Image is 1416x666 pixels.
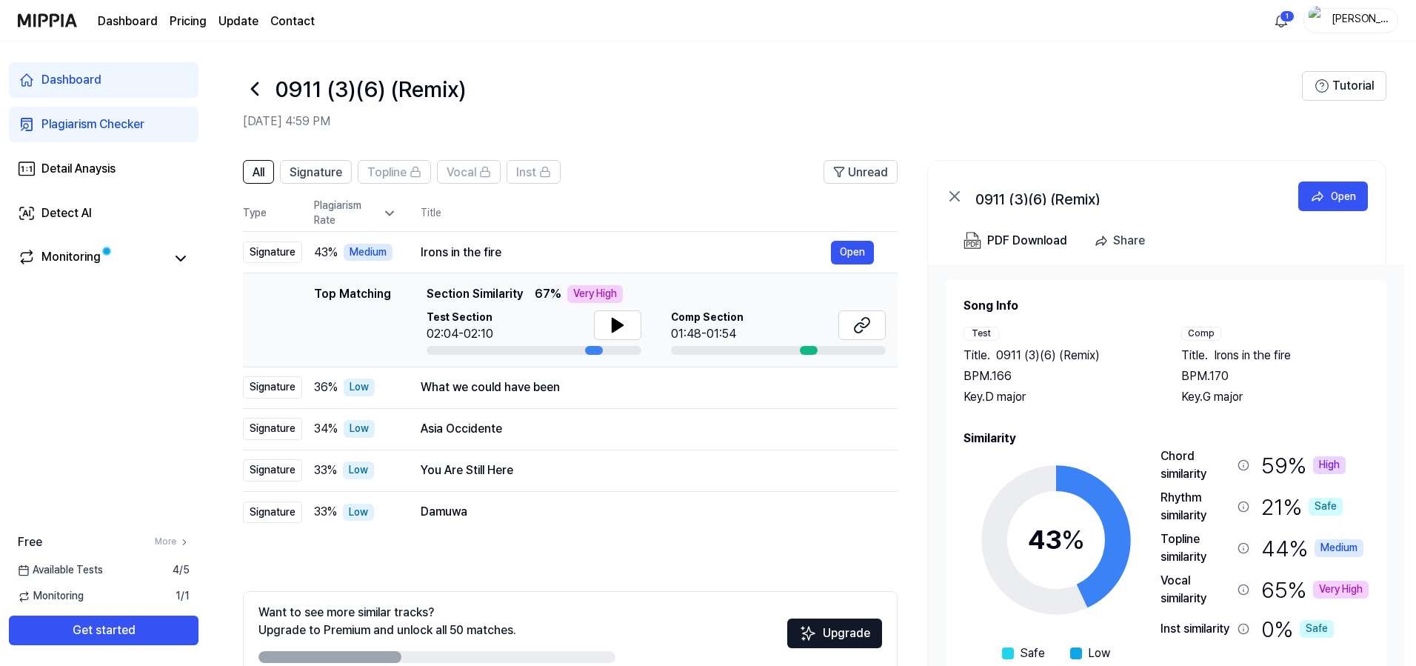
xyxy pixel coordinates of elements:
[824,160,898,184] button: Unread
[280,160,352,184] button: Signature
[314,420,338,438] span: 34 %
[1309,498,1343,516] div: Safe
[567,285,623,303] div: Very High
[314,244,338,262] span: 43 %
[18,589,84,604] span: Monitoring
[1300,620,1334,638] div: Safe
[358,160,431,184] button: Topline
[176,589,190,604] span: 1 / 1
[964,430,1369,447] h2: Similarity
[343,504,374,522] div: Low
[1261,613,1334,645] div: 0 %
[314,285,391,355] div: Top Matching
[243,196,302,232] th: Type
[1181,388,1369,406] div: Key. G major
[41,116,144,133] div: Plagiarism Checker
[41,248,101,269] div: Monitoring
[41,71,101,89] div: Dashboard
[1061,524,1085,556] span: %
[170,13,207,30] a: Pricing
[243,418,302,440] div: Signature
[9,62,198,98] a: Dashboard
[1309,6,1326,36] img: profile
[18,248,166,269] a: Monitoring
[1280,10,1295,22] div: 1
[964,232,981,250] img: PDF Download
[243,113,1302,130] h2: [DATE] 4:59 PM
[173,563,190,578] span: 4 / 5
[964,388,1152,406] div: Key. D major
[964,347,990,364] span: Title .
[243,459,302,482] div: Signature
[831,241,874,264] button: Open
[421,420,874,438] div: Asia Occidente
[427,285,523,303] span: Section Similarity
[243,376,302,399] div: Signature
[314,379,338,396] span: 36 %
[1302,71,1386,101] button: Tutorial
[1088,645,1110,662] span: Low
[1181,327,1221,341] div: Comp
[961,226,1070,256] button: PDF Download
[9,616,198,645] button: Get started
[1269,9,1293,33] button: 알림1
[1313,456,1346,474] div: High
[1313,581,1369,599] div: Very High
[437,160,501,184] button: Vocal
[9,151,198,187] a: Detail Anaysis
[421,244,831,262] div: Irons in the fire
[421,379,874,396] div: What we could have been
[98,13,158,30] a: Dashboard
[975,187,1272,205] div: 0911 (3)(6) (Remix)
[275,73,466,104] h1: 0911 (3)(6) (Remix)
[1160,572,1232,607] div: Vocal similarity
[1020,645,1045,662] span: Safe
[253,164,264,182] span: All
[344,379,375,396] div: Low
[1160,620,1232,638] div: Inst similarity
[848,164,888,182] span: Unread
[1160,447,1232,483] div: Chord similarity
[270,13,315,30] a: Contact
[964,297,1369,315] h2: Song Info
[787,631,882,645] a: SparklesUpgrade
[41,160,116,178] div: Detail Anaysis
[535,285,561,303] span: 67 %
[1113,231,1145,250] div: Share
[421,503,874,521] div: Damuwa
[290,164,342,182] span: Signature
[1261,489,1343,525] div: 21 %
[1303,8,1398,33] button: profile[PERSON_NAME]
[314,503,337,521] span: 33 %
[1214,347,1291,364] span: Irons in the fire
[507,160,561,184] button: Inst
[1272,12,1290,30] img: 알림
[1160,489,1232,525] div: Rhythm similarity
[1315,539,1363,557] div: Medium
[421,462,874,479] div: You Are Still Here
[1181,347,1208,364] span: Title .
[799,625,817,642] img: Sparkles
[367,164,407,182] span: Topline
[671,310,744,325] span: Comp Section
[421,196,898,231] th: Title
[155,536,190,548] a: More
[427,325,493,343] div: 02:04-02:10
[987,231,1067,250] div: PDF Download
[1331,188,1356,204] div: Open
[516,164,536,182] span: Inst
[1261,572,1369,607] div: 65 %
[344,244,393,262] div: Medium
[1028,520,1085,560] div: 43
[9,196,198,231] a: Detect AI
[9,107,198,142] a: Plagiarism Checker
[1298,182,1368,211] button: Open
[243,242,302,264] div: Signature
[427,310,493,325] span: Test Section
[258,604,516,639] div: Want to see more similar tracks? Upgrade to Premium and unlock all 50 matches.
[1261,447,1346,483] div: 59 %
[344,420,375,438] div: Low
[343,462,374,479] div: Low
